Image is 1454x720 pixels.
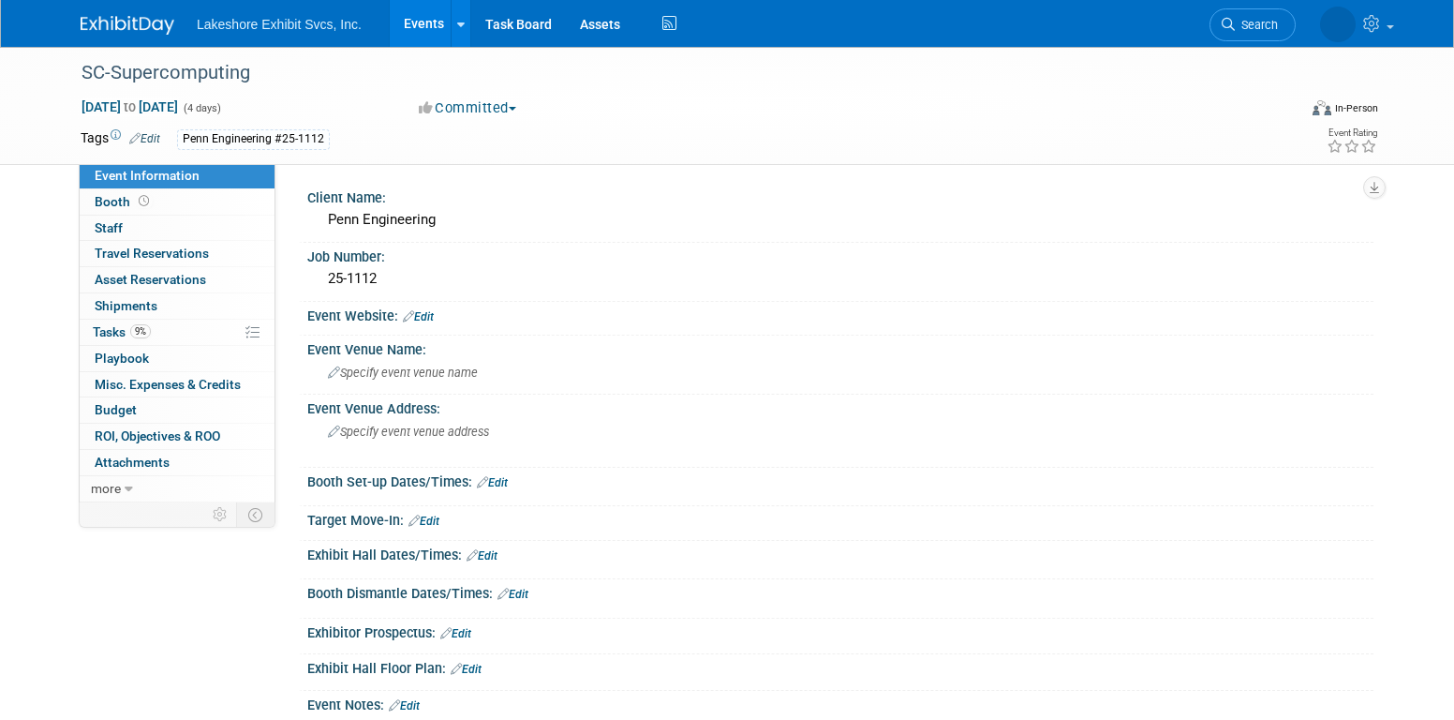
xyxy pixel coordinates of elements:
[121,99,139,114] span: to
[80,372,274,397] a: Misc. Expenses & Credits
[129,132,160,145] a: Edit
[237,502,275,527] td: Toggle Event Tabs
[307,619,1373,643] div: Exhibitor Prospectus:
[497,588,528,601] a: Edit
[95,272,206,287] span: Asset Reservations
[307,302,1373,326] div: Event Website:
[80,163,274,188] a: Event Information
[1185,97,1378,126] div: Event Format
[80,450,274,475] a: Attachments
[1209,8,1296,41] a: Search
[81,16,174,35] img: ExhibitDay
[389,699,420,712] a: Edit
[467,549,497,562] a: Edit
[307,395,1373,418] div: Event Venue Address:
[1327,128,1377,138] div: Event Rating
[80,293,274,319] a: Shipments
[93,324,151,339] span: Tasks
[95,402,137,417] span: Budget
[328,366,478,380] span: Specify event venue name
[80,267,274,292] a: Asset Reservations
[80,216,274,241] a: Staff
[95,455,170,470] span: Attachments
[80,346,274,371] a: Playbook
[80,476,274,502] a: more
[95,428,220,443] span: ROI, Objectives & ROO
[1313,100,1331,115] img: Format-Inperson.png
[412,98,524,118] button: Committed
[75,56,1268,90] div: SC-Supercomputing
[80,320,274,345] a: Tasks9%
[130,324,151,338] span: 9%
[81,98,179,115] span: [DATE] [DATE]
[80,424,274,449] a: ROI, Objectives & ROO
[307,336,1373,359] div: Event Venue Name:
[182,102,221,114] span: (4 days)
[328,425,489,439] span: Specify event venue address
[95,351,149,366] span: Playbook
[307,243,1373,266] div: Job Number:
[80,241,274,266] a: Travel Reservations
[307,541,1373,565] div: Exhibit Hall Dates/Times:
[80,397,274,423] a: Budget
[91,481,121,496] span: more
[307,691,1373,715] div: Event Notes:
[95,168,200,183] span: Event Information
[477,476,508,489] a: Edit
[1320,7,1356,42] img: MICHELLE MOYA
[1235,18,1278,32] span: Search
[95,298,157,313] span: Shipments
[440,627,471,640] a: Edit
[1334,101,1378,115] div: In-Person
[321,264,1359,293] div: 25-1112
[307,579,1373,604] div: Booth Dismantle Dates/Times:
[307,654,1373,679] div: Exhibit Hall Floor Plan:
[307,184,1373,207] div: Client Name:
[135,194,153,208] span: Booth not reserved yet
[197,17,362,32] span: Lakeshore Exhibit Svcs, Inc.
[451,663,482,676] a: Edit
[403,310,434,323] a: Edit
[408,515,439,528] a: Edit
[81,128,160,150] td: Tags
[95,377,241,392] span: Misc. Expenses & Credits
[95,220,123,235] span: Staff
[80,189,274,215] a: Booth
[307,468,1373,492] div: Booth Set-up Dates/Times:
[95,194,153,209] span: Booth
[204,502,237,527] td: Personalize Event Tab Strip
[321,205,1359,234] div: Penn Engineering
[177,129,330,149] div: Penn Engineering #25-1112
[307,506,1373,531] div: Target Move-In:
[95,246,209,261] span: Travel Reservations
